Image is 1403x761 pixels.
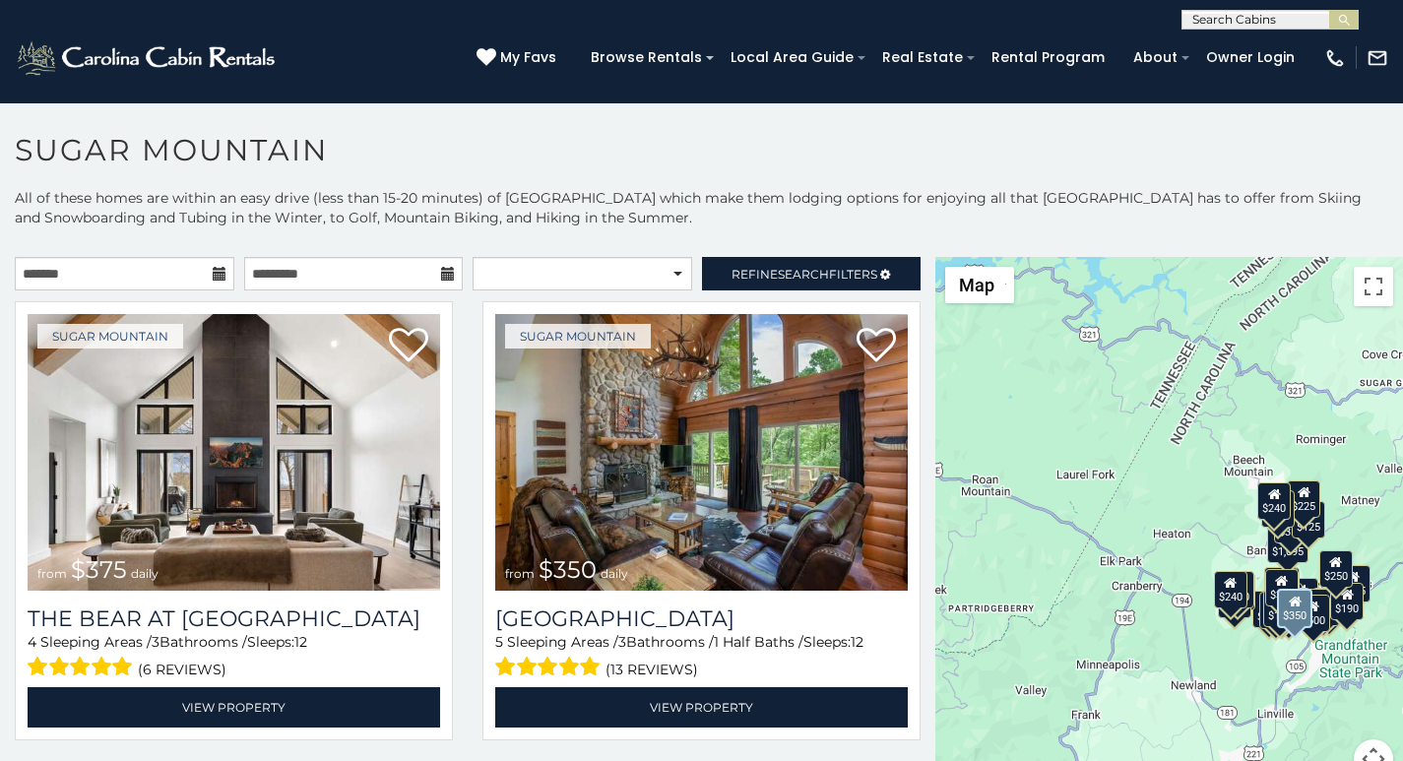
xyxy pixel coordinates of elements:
[1266,526,1307,563] div: $1,095
[1259,592,1293,629] div: $155
[28,605,440,632] h3: The Bear At Sugar Mountain
[732,267,877,282] span: Refine Filters
[495,633,503,651] span: 5
[1318,550,1352,588] div: $250
[1330,583,1364,620] div: $190
[37,566,67,581] span: from
[702,257,922,290] a: RefineSearchFilters
[1265,567,1299,604] div: $265
[389,326,428,367] a: Add to favorites
[495,314,908,591] a: Grouse Moor Lodge from $350 daily
[505,566,535,581] span: from
[1213,571,1246,608] div: $240
[714,633,803,651] span: 1 Half Baths /
[606,657,698,682] span: (13 reviews)
[1196,42,1305,73] a: Owner Login
[1257,482,1291,520] div: $240
[131,566,159,581] span: daily
[495,632,908,682] div: Sleeping Areas / Bathrooms / Sleeps:
[37,324,183,349] a: Sugar Mountain
[945,267,1014,303] button: Change map style
[294,633,307,651] span: 12
[500,47,556,68] span: My Favs
[851,633,863,651] span: 12
[15,38,281,78] img: White-1-2.png
[28,632,440,682] div: Sleeping Areas / Bathrooms / Sleeps:
[495,605,908,632] h3: Grouse Moor Lodge
[539,555,597,584] span: $350
[28,687,440,728] a: View Property
[1367,47,1388,69] img: mail-regular-white.png
[1291,501,1324,539] div: $125
[872,42,973,73] a: Real Estate
[138,657,226,682] span: (6 reviews)
[601,566,628,581] span: daily
[28,314,440,591] a: The Bear At Sugar Mountain from $375 daily
[1324,47,1346,69] img: phone-regular-white.png
[1260,490,1294,528] div: $170
[1287,480,1320,518] div: $225
[495,687,908,728] a: View Property
[1277,589,1312,628] div: $350
[1264,569,1298,606] div: $300
[618,633,626,651] span: 3
[477,47,561,69] a: My Favs
[1296,595,1329,632] div: $500
[495,314,908,591] img: Grouse Moor Lodge
[1220,571,1253,608] div: $210
[1306,589,1339,626] div: $195
[495,605,908,632] a: [GEOGRAPHIC_DATA]
[778,267,829,282] span: Search
[581,42,712,73] a: Browse Rentals
[1284,578,1317,615] div: $200
[721,42,863,73] a: Local Area Guide
[1262,590,1296,627] div: $175
[1221,573,1254,610] div: $225
[152,633,159,651] span: 3
[982,42,1115,73] a: Rental Program
[959,275,994,295] span: Map
[28,633,36,651] span: 4
[1354,267,1393,306] button: Toggle fullscreen view
[28,605,440,632] a: The Bear At [GEOGRAPHIC_DATA]
[505,324,651,349] a: Sugar Mountain
[857,326,896,367] a: Add to favorites
[28,314,440,591] img: The Bear At Sugar Mountain
[1123,42,1187,73] a: About
[71,555,127,584] span: $375
[1336,565,1370,602] div: $155
[1263,567,1297,604] div: $190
